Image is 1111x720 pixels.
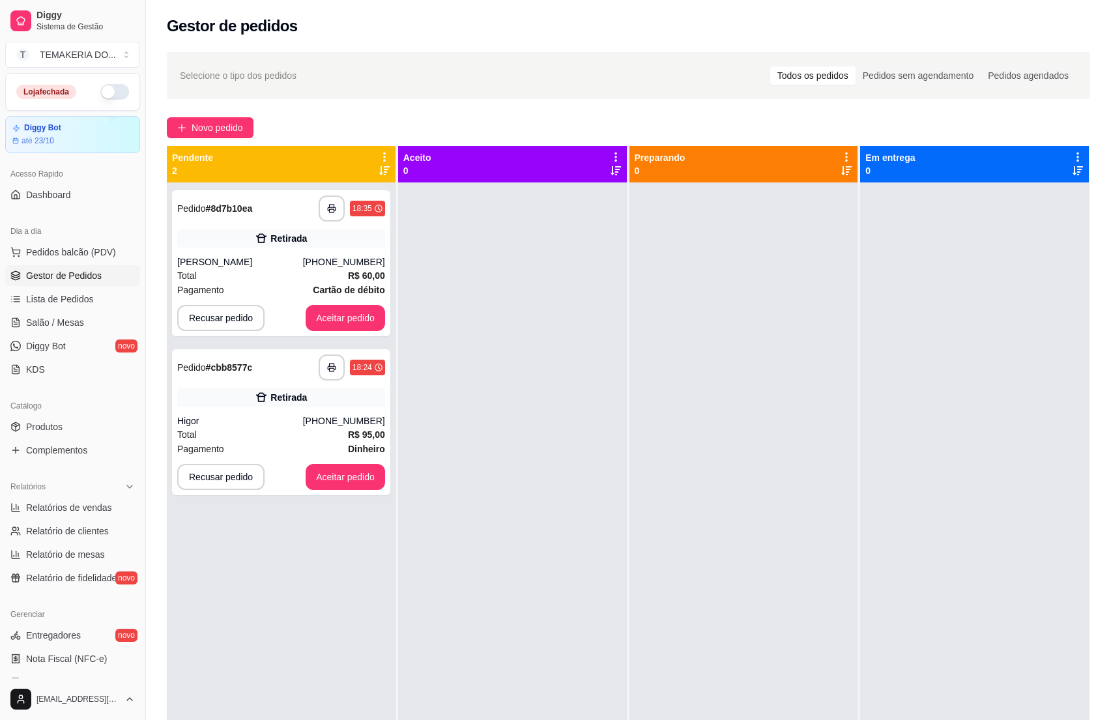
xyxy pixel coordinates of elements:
[16,48,29,61] span: T
[5,312,140,333] a: Salão / Mesas
[5,568,140,588] a: Relatório de fidelidadenovo
[981,66,1076,85] div: Pedidos agendados
[5,497,140,518] a: Relatórios de vendas
[26,629,81,642] span: Entregadores
[5,289,140,310] a: Lista de Pedidos
[5,336,140,356] a: Diggy Botnovo
[5,440,140,461] a: Complementos
[353,362,372,373] div: 18:24
[353,203,372,214] div: 18:35
[206,362,253,373] strong: # cbb8577c
[348,444,385,454] strong: Dinheiro
[5,684,140,715] button: [EMAIL_ADDRESS][DOMAIN_NAME]
[180,68,296,83] span: Selecione o tipo dos pedidos
[5,604,140,625] div: Gerenciar
[635,151,685,164] p: Preparando
[5,42,140,68] button: Select a team
[206,203,253,214] strong: # 8d7b10ea
[26,188,71,201] span: Dashboard
[177,123,186,132] span: plus
[40,48,116,61] div: TEMAKERIA DO ...
[403,164,431,177] p: 0
[100,84,129,100] button: Alterar Status
[865,151,915,164] p: Em entrega
[26,363,45,376] span: KDS
[22,136,54,146] article: até 23/10
[177,268,197,283] span: Total
[36,22,135,32] span: Sistema de Gestão
[270,391,307,404] div: Retirada
[192,121,243,135] span: Novo pedido
[177,305,265,331] button: Recusar pedido
[5,625,140,646] a: Entregadoresnovo
[177,283,224,297] span: Pagamento
[306,464,385,490] button: Aceitar pedido
[5,184,140,205] a: Dashboard
[177,255,303,268] div: [PERSON_NAME]
[5,265,140,286] a: Gestor de Pedidos
[36,10,135,22] span: Diggy
[167,16,298,36] h2: Gestor de pedidos
[5,5,140,36] a: DiggySistema de Gestão
[348,429,385,440] strong: R$ 95,00
[306,305,385,331] button: Aceitar pedido
[5,521,140,541] a: Relatório de clientes
[177,414,303,427] div: Higor
[10,482,46,492] span: Relatórios
[26,676,97,689] span: Controle de caixa
[26,444,87,457] span: Complementos
[5,648,140,669] a: Nota Fiscal (NFC-e)
[24,123,61,133] article: Diggy Bot
[403,151,431,164] p: Aceito
[770,66,856,85] div: Todos os pedidos
[26,525,109,538] span: Relatório de clientes
[26,316,84,329] span: Salão / Mesas
[26,548,105,561] span: Relatório de mesas
[270,232,307,245] div: Retirada
[26,501,112,514] span: Relatórios de vendas
[177,362,206,373] span: Pedido
[177,442,224,456] span: Pagamento
[865,164,915,177] p: 0
[177,427,197,442] span: Total
[172,164,213,177] p: 2
[313,285,384,295] strong: Cartão de débito
[26,293,94,306] span: Lista de Pedidos
[26,420,63,433] span: Produtos
[177,203,206,214] span: Pedido
[856,66,981,85] div: Pedidos sem agendamento
[5,164,140,184] div: Acesso Rápido
[26,269,102,282] span: Gestor de Pedidos
[5,672,140,693] a: Controle de caixa
[303,255,385,268] div: [PHONE_NUMBER]
[5,396,140,416] div: Catálogo
[172,151,213,164] p: Pendente
[36,694,119,704] span: [EMAIL_ADDRESS][DOMAIN_NAME]
[5,359,140,380] a: KDS
[26,339,66,353] span: Diggy Bot
[26,571,117,584] span: Relatório de fidelidade
[348,270,385,281] strong: R$ 60,00
[635,164,685,177] p: 0
[5,242,140,263] button: Pedidos balcão (PDV)
[167,117,253,138] button: Novo pedido
[5,416,140,437] a: Produtos
[26,652,107,665] span: Nota Fiscal (NFC-e)
[5,221,140,242] div: Dia a dia
[5,116,140,153] a: Diggy Botaté 23/10
[16,85,76,99] div: Loja fechada
[303,414,385,427] div: [PHONE_NUMBER]
[26,246,116,259] span: Pedidos balcão (PDV)
[177,464,265,490] button: Recusar pedido
[5,544,140,565] a: Relatório de mesas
